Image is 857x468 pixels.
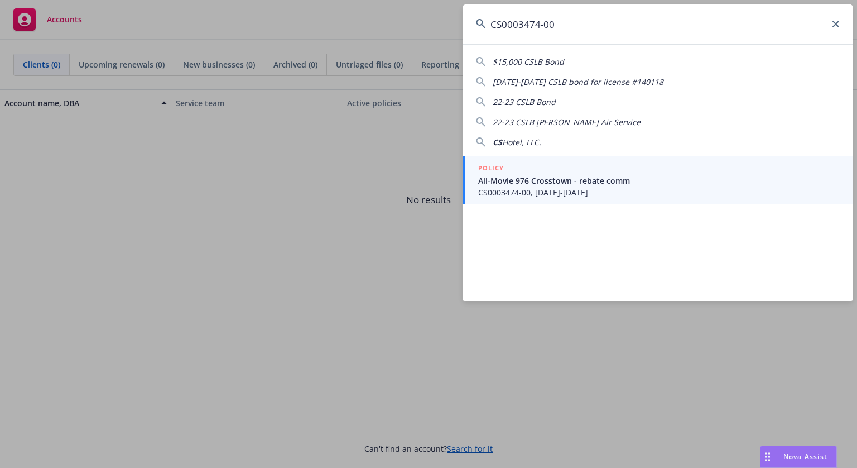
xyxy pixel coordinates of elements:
span: CS [493,137,502,147]
span: $15,000 CSLB Bond [493,56,564,67]
input: Search... [463,4,853,44]
span: All-Movie 976 Crosstown - rebate comm [478,175,840,187]
span: 22-23 CSLB [PERSON_NAME] Air Service [493,117,641,127]
span: Hotel, LLC. [502,137,541,147]
div: Drag to move [760,446,774,467]
a: POLICYAll-Movie 976 Crosstown - rebate commCS0003474-00, [DATE]-[DATE] [463,156,853,204]
h5: POLICY [478,163,504,174]
span: CS0003474-00, [DATE]-[DATE] [478,187,840,198]
button: Nova Assist [760,446,837,468]
span: [DATE]-[DATE] CSLB bond for license #140118 [493,77,663,87]
span: 22-23 CSLB Bond [493,97,556,107]
span: Nova Assist [783,452,827,461]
